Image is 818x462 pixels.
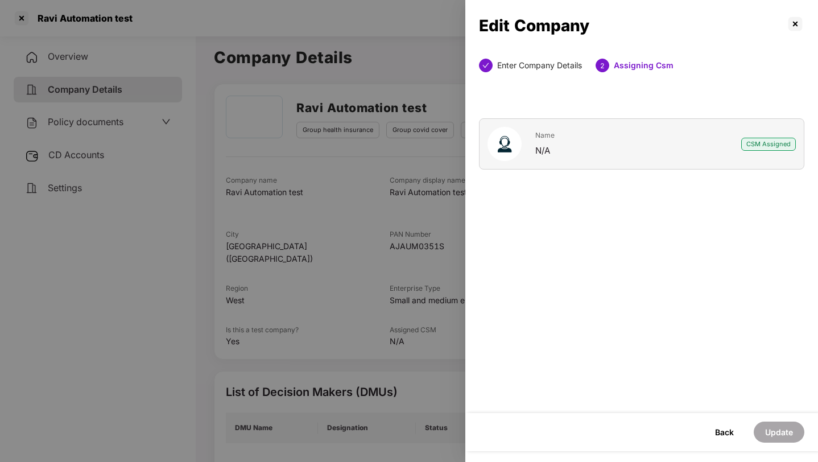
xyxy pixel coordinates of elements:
span: 2 [600,61,605,70]
button: Back [704,422,745,443]
div: Edit Company [479,19,786,32]
span: check [482,62,489,69]
div: CSM Assigned [741,138,796,151]
span: N/A [535,145,550,156]
div: Assigning Csm [614,59,674,72]
div: Enter Company Details [497,59,582,72]
img: svg+xml;base64,PHN2ZyB4bWxucz0iaHR0cDovL3d3dy53My5vcmcvMjAwMC9zdmciIHhtbG5zOnhsaW5rPSJodHRwOi8vd3... [488,127,522,161]
button: Update [754,422,804,443]
span: Name [535,131,555,139]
